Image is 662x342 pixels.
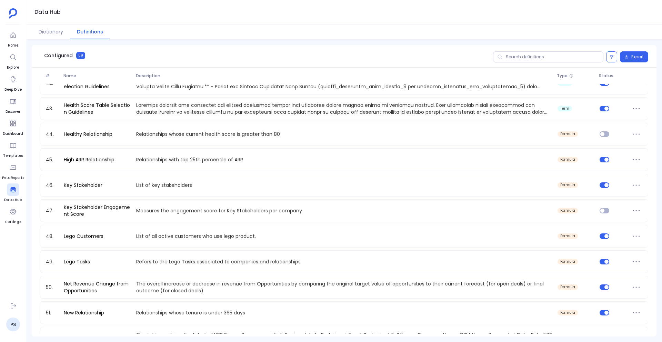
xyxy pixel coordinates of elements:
a: Deep Dive [4,73,22,92]
span: 48. [43,233,61,240]
span: 45. [43,156,61,163]
span: # [43,73,61,79]
button: Export [620,51,648,62]
span: Deep Dive [4,87,22,92]
span: Settings [5,219,21,225]
span: Name [61,73,133,79]
p: Refers to the Lego Tasks associated to companies and relationships [133,258,555,265]
p: Measures the engagement score for Key Stakeholders per company [133,207,555,214]
span: Explore [7,65,19,70]
a: Healthy Relationship [61,131,115,138]
a: Settings [5,205,21,225]
span: 43. [43,105,61,112]
span: Status [596,73,626,79]
p: List of key stakeholders [133,182,555,189]
a: New Relationship [61,309,107,316]
span: formula [560,209,575,213]
span: formula [560,234,575,238]
a: Lego Tasks [61,258,93,265]
span: Data Hub [4,197,22,203]
img: petavue logo [9,8,17,19]
a: High ARR Relationship [61,156,117,163]
span: Export [631,54,644,60]
a: Key Stakeholder [61,182,105,189]
a: Home [7,29,19,48]
span: formula [560,260,575,264]
a: Net Revenue Change from Opportunities [61,280,133,294]
p: Relationships whose current health score is greater than 80 [133,131,555,138]
span: formula [560,311,575,315]
span: formula [560,158,575,162]
span: 50. [43,284,61,291]
span: 44. [43,131,61,138]
a: Key Stakeholder Engagement Score [61,204,133,218]
button: Definitions [70,24,110,39]
a: Explore [7,51,19,70]
a: Lego Customers [61,233,106,240]
p: Relationships whose tenure is under 365 days [133,309,555,316]
span: formula [560,285,575,289]
span: 47. [43,207,61,214]
a: Discover [6,95,20,114]
span: 49. [43,258,61,265]
a: PS [6,318,20,331]
span: Dashboard [3,131,23,137]
span: 89 [76,52,85,59]
a: Health Score Table Selection Guidelines [61,102,133,115]
p: Relationships with top 25th percentile of ARR [133,156,555,163]
a: Dashboard [3,117,23,137]
input: Search definitions [493,51,603,62]
span: 51. [43,309,61,316]
span: Configured [44,52,73,59]
span: Templates [3,153,23,159]
span: formula [560,183,575,187]
h1: Data Hub [34,7,61,17]
span: Home [7,43,19,48]
button: Dictionary [32,24,70,39]
span: Discover [6,109,20,114]
span: 46. [43,182,61,189]
span: Type [557,73,568,79]
span: PetaReports [2,175,24,181]
span: term [560,107,569,111]
a: PetaReports [2,161,24,181]
span: formula [560,132,575,136]
a: Templates [3,139,23,159]
p: List of all active customers who use lego product. [133,233,555,240]
p: The overall increase or decrease in revenue from Opportunities by comparing the original target v... [133,280,555,294]
span: term [560,81,569,85]
p: Loremips dolorsit ame consectet adi elitsed doeiusmod tempor inci utlaboree dolore magnaa enima m... [133,102,555,115]
span: Description [133,73,554,79]
a: Data Hub [4,183,22,203]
